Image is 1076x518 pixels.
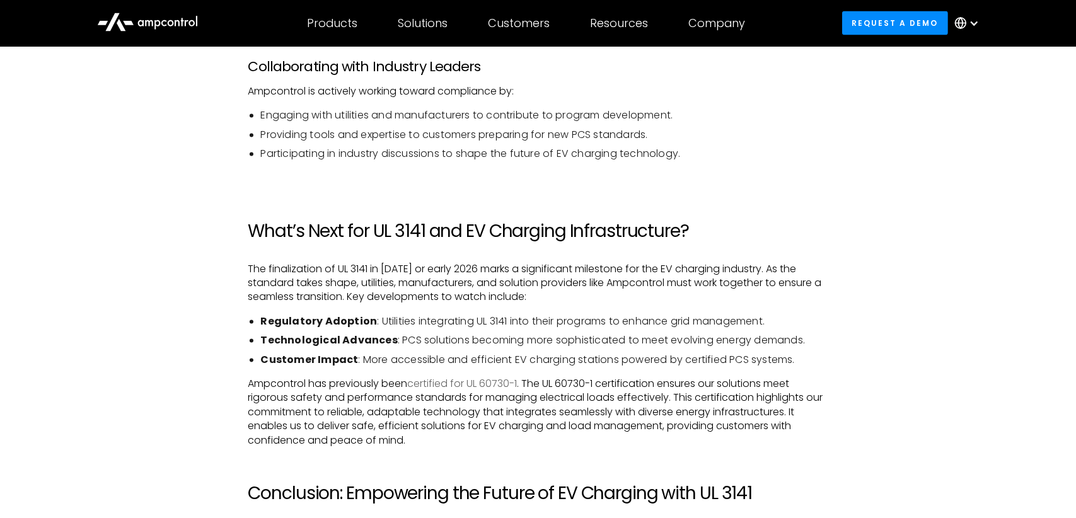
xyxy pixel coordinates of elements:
li: : Utilities integrating UL 3141 into their programs to enhance grid management. [261,315,828,329]
div: Company [688,16,745,30]
h2: Conclusion: Empowering the Future of EV Charging with UL 3141 [248,483,828,505]
div: Resources [590,16,648,30]
div: Products [307,16,357,30]
strong: Customer Impact [261,353,359,367]
div: Customers [488,16,550,30]
h2: What’s Next for UL 3141 and EV Charging Infrastructure? [248,221,828,243]
a: certified for UL 60730-1 [408,377,518,391]
p: ‍ [248,172,828,186]
div: Solutions [398,16,448,30]
strong: Regulatory Adoption [261,314,378,329]
li: : More accessible and efficient EV charging stations powered by certified PCS systems. [261,354,828,367]
p: Ampcontrol is actively working toward compliance by: [248,85,828,99]
p: The finalization of UL 3141 in [DATE] or early 2026 marks a significant milestone for the EV char... [248,263,828,305]
li: Engaging with utilities and manufacturers to contribute to program development. [261,109,828,123]
li: Providing tools and expertise to customers preparing for new PCS standards. [261,129,828,142]
strong: Technological Advances [261,333,398,348]
li: : PCS solutions becoming more sophisticated to meet evolving energy demands. [261,334,828,348]
p: Ampcontrol has previously been . The UL 60730-1 certification ensures our solutions meet rigorous... [248,377,828,448]
a: Request a demo [842,11,948,35]
li: Participating in industry discussions to shape the future of EV charging technology. [261,147,828,161]
h3: Collaborating with Industry Leaders [248,59,828,75]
